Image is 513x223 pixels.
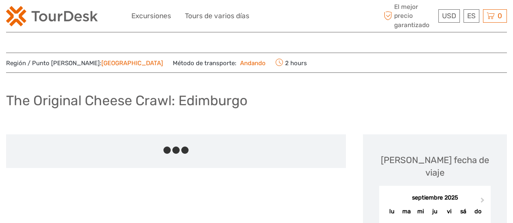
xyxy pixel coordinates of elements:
div: sá [456,206,470,217]
button: Next Month [477,196,490,209]
a: [GEOGRAPHIC_DATA] [101,59,163,67]
div: ma [399,206,414,217]
div: lu [385,206,399,217]
span: 2 hours [275,57,307,68]
span: Región / Punto [PERSON_NAME]: [6,59,163,68]
img: 2254-3441b4b5-4e5f-4d00-b396-31f1d84a6ebf_logo_small.png [6,6,98,26]
a: Excursiones [131,10,171,22]
div: [PERSON_NAME] fecha de viaje [371,154,499,179]
div: ES [464,9,479,23]
span: Método de transporte: [173,57,266,68]
a: Tours de varios días [185,10,249,22]
span: 0 [496,12,503,20]
span: El mejor precio garantizado [382,2,436,30]
h1: The Original Cheese Crawl: Edimburgo [6,92,247,109]
span: USD [442,12,456,20]
div: vi [442,206,456,217]
div: do [470,206,485,217]
a: Andando [236,59,266,67]
div: mi [414,206,428,217]
div: ju [428,206,442,217]
div: septiembre 2025 [379,194,491,202]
